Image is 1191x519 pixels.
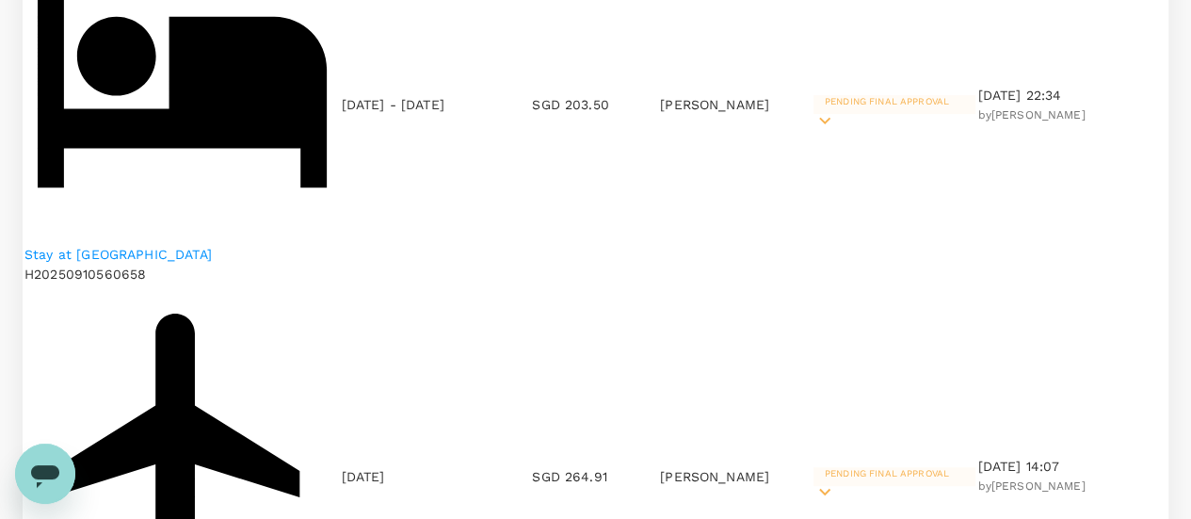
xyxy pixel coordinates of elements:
[660,467,812,486] p: [PERSON_NAME]
[977,86,1167,105] p: [DATE] 22:34
[813,95,976,114] div: Pending final approval
[813,468,960,478] span: Pending final approval
[991,479,1086,493] span: [PERSON_NAME]
[813,96,960,106] span: Pending final approval
[977,108,1085,122] span: by
[991,108,1086,122] span: [PERSON_NAME]
[660,95,812,114] p: [PERSON_NAME]
[24,267,146,282] span: H20250910560658
[532,95,658,114] p: SGD 203.50
[342,467,385,486] p: [DATE]
[532,467,658,486] p: SGD 264.91
[977,457,1167,476] p: [DATE] 14:07
[977,479,1085,493] span: by
[24,245,340,264] a: Stay at [GEOGRAPHIC_DATA]
[813,467,976,486] div: Pending final approval
[15,444,75,504] iframe: Button to launch messaging window
[342,95,444,114] p: [DATE] - [DATE]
